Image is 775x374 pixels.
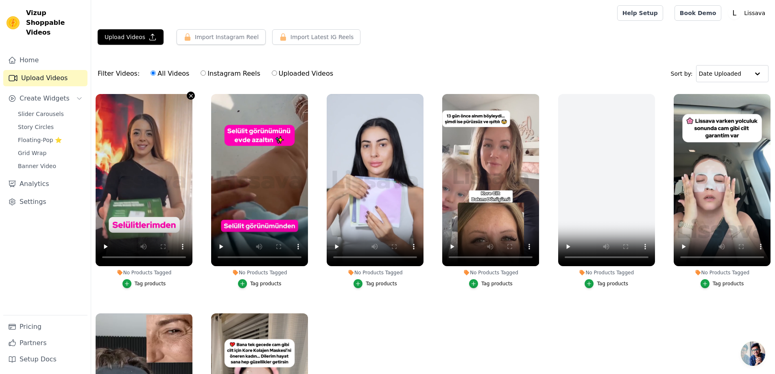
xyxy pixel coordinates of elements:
[122,279,166,288] button: Tag products
[135,280,166,287] div: Tag products
[3,70,87,86] a: Upload Videos
[18,110,64,118] span: Slider Carousels
[671,65,769,82] div: Sort by:
[26,8,84,37] span: Vizup Shoppable Videos
[18,162,56,170] span: Banner Video
[675,5,721,21] a: Book Demo
[187,92,195,100] button: Video Delete
[741,341,765,366] div: Açık sohbet
[13,160,87,172] a: Banner Video
[18,123,54,131] span: Story Circles
[13,108,87,120] a: Slider Carousels
[20,94,70,103] span: Create Widgets
[200,68,260,79] label: Instagram Reels
[238,279,282,288] button: Tag products
[201,70,206,76] input: Instagram Reels
[327,269,424,276] div: No Products Tagged
[728,6,768,20] button: L Lissava
[150,68,190,79] label: All Videos
[98,64,338,83] div: Filter Videos:
[732,9,736,17] text: L
[3,176,87,192] a: Analytics
[674,269,771,276] div: No Products Tagged
[585,279,628,288] button: Tag products
[272,29,361,45] button: Import Latest IG Reels
[713,280,744,287] div: Tag products
[290,33,354,41] span: Import Latest IG Reels
[481,280,513,287] div: Tag products
[469,279,513,288] button: Tag products
[18,149,46,157] span: Grid Wrap
[271,68,334,79] label: Uploaded Videos
[13,134,87,146] a: Floating-Pop ⭐
[3,52,87,68] a: Home
[250,280,282,287] div: Tag products
[13,121,87,133] a: Story Circles
[3,335,87,351] a: Partners
[3,351,87,367] a: Setup Docs
[96,269,192,276] div: No Products Tagged
[558,269,655,276] div: No Products Tagged
[13,147,87,159] a: Grid Wrap
[366,280,397,287] div: Tag products
[741,6,768,20] p: Lissava
[98,29,164,45] button: Upload Videos
[177,29,266,45] button: Import Instagram Reel
[272,70,277,76] input: Uploaded Videos
[151,70,156,76] input: All Videos
[442,269,539,276] div: No Products Tagged
[3,194,87,210] a: Settings
[701,279,744,288] button: Tag products
[18,136,62,144] span: Floating-Pop ⭐
[7,16,20,29] img: Vizup
[3,90,87,107] button: Create Widgets
[617,5,663,21] a: Help Setup
[3,319,87,335] a: Pricing
[211,269,308,276] div: No Products Tagged
[597,280,628,287] div: Tag products
[354,279,397,288] button: Tag products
